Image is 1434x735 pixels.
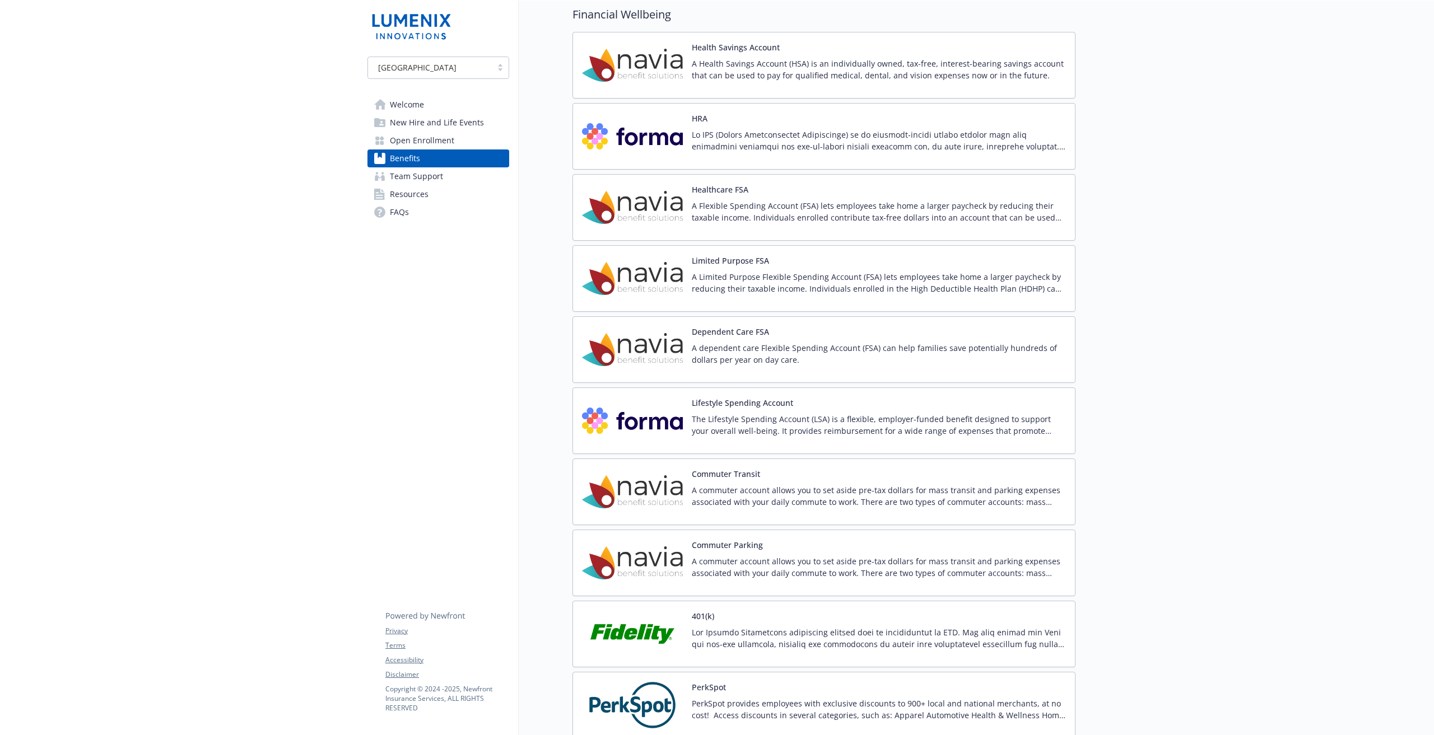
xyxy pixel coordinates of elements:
[582,539,683,587] img: Navia Benefit Solutions carrier logo
[367,132,509,149] a: Open Enrollment
[390,149,420,167] span: Benefits
[692,626,1066,650] p: Lor Ipsumdo Sitametcons adipiscing elitsed doei te incididuntut la ETD. Mag aliq enimad min Veni ...
[367,203,509,221] a: FAQs
[390,185,429,203] span: Resources
[367,185,509,203] a: Resources
[572,6,1075,23] h2: Financial Wellbeing
[390,203,409,221] span: FAQs
[367,149,509,167] a: Benefits
[692,255,769,266] button: Limited Purpose FSA
[692,468,760,480] button: Commuter Transit
[385,670,509,680] a: Disclaimer
[692,113,707,124] button: HRA
[692,697,1066,721] p: PerkSpot provides employees with exclusive discounts to 900+ local and national merchants, at no ...
[582,610,683,658] img: Fidelity Investments carrier logo
[385,655,509,665] a: Accessibility
[582,113,683,160] img: Forma, Inc. carrier logo
[367,96,509,114] a: Welcome
[692,41,780,53] button: Health Savings Account
[692,555,1066,579] p: A commuter account allows you to set aside pre-tax dollars for mass transit and parking expenses ...
[582,468,683,516] img: Navia Benefit Solutions carrier logo
[692,271,1066,294] p: A Limited Purpose Flexible Spending Account (FSA) lets employees take home a larger paycheck by r...
[390,114,484,132] span: New Hire and Life Events
[582,184,683,231] img: Navia Benefit Solutions carrier logo
[367,167,509,185] a: Team Support
[390,96,424,114] span: Welcome
[378,62,457,73] span: [GEOGRAPHIC_DATA]
[692,200,1066,223] p: A Flexible Spending Account (FSA) lets employees take home a larger paycheck by reducing their ta...
[385,626,509,636] a: Privacy
[385,684,509,713] p: Copyright © 2024 - 2025 , Newfront Insurance Services, ALL RIGHTS RESERVED
[390,132,454,149] span: Open Enrollment
[692,129,1066,152] p: Lo IPS (Dolors Ametconsectet Adipiscinge) se do eiusmodt-incidi utlabo etdolor magn aliq enimadmi...
[582,681,683,729] img: PerkSpot carrier logo
[582,255,683,302] img: Navia Benefit Solutions carrier logo
[692,184,748,195] button: Healthcare FSA
[692,397,793,409] button: Lifestyle Spending Account
[367,114,509,132] a: New Hire and Life Events
[582,41,683,89] img: Navia Benefit Solutions carrier logo
[692,539,763,551] button: Commuter Parking
[582,397,683,444] img: Forma, Inc. carrier logo
[692,342,1066,366] p: A dependent care Flexible Spending Account (FSA) can help families save potentially hundreds of d...
[692,484,1066,508] p: A commuter account allows you to set aside pre-tax dollars for mass transit and parking expenses ...
[692,681,726,693] button: PerkSpot
[385,640,509,650] a: Terms
[692,326,769,338] button: Dependent Care FSA
[692,610,714,622] button: 401(k)
[374,62,486,73] span: [GEOGRAPHIC_DATA]
[692,58,1066,81] p: A Health Savings Account (HSA) is an individually owned, tax-free, interest-bearing savings accou...
[692,413,1066,437] p: The Lifestyle Spending Account (LSA) is a flexible, employer-funded benefit designed to support y...
[582,326,683,373] img: Navia Benefit Solutions carrier logo
[390,167,443,185] span: Team Support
